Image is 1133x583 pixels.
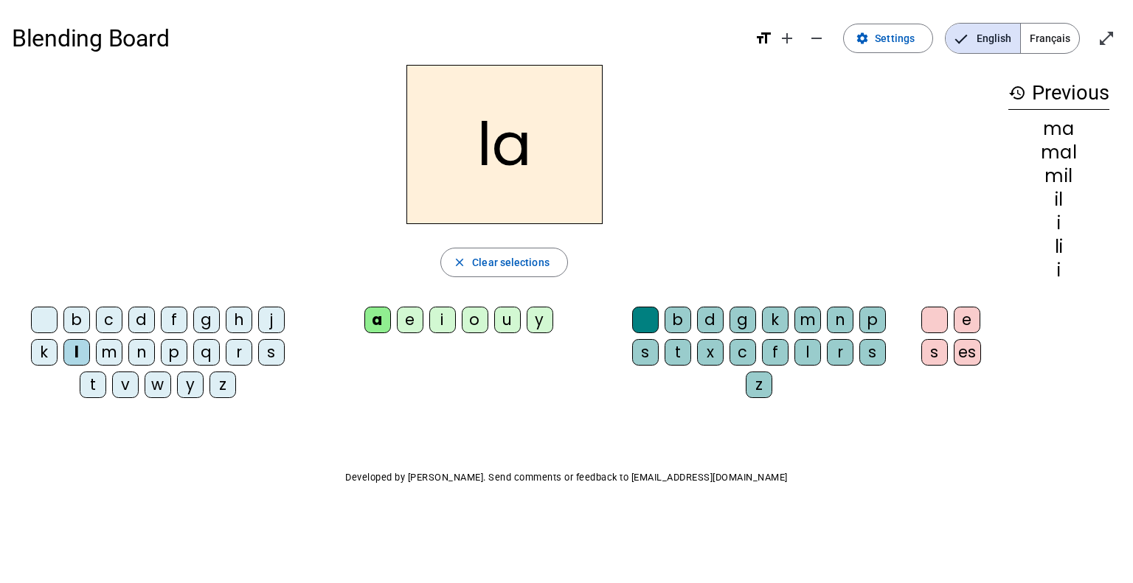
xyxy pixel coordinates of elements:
div: u [494,307,521,333]
mat-icon: format_size [755,29,772,47]
div: v [112,371,139,398]
h3: Previous [1008,77,1109,110]
div: e [397,307,423,333]
div: m [96,339,122,366]
mat-button-toggle-group: Language selection [945,23,1080,54]
div: i [429,307,456,333]
div: l [63,339,90,366]
div: s [859,339,886,366]
span: Clear selections [472,254,550,271]
div: il [1008,191,1109,209]
div: d [697,307,724,333]
mat-icon: open_in_full [1098,29,1115,47]
div: es [954,339,981,366]
p: Developed by [PERSON_NAME]. Send comments or feedback to [EMAIL_ADDRESS][DOMAIN_NAME] [12,469,1121,486]
button: Settings [843,24,933,53]
div: w [145,371,171,398]
div: c [96,307,122,333]
div: s [258,339,285,366]
div: li [1008,238,1109,256]
span: Settings [875,29,915,47]
div: k [762,307,789,333]
div: i [1008,214,1109,232]
div: g [730,307,756,333]
div: ma [1008,120,1109,138]
div: z [746,371,772,398]
div: m [794,307,821,333]
mat-icon: settings [856,32,869,45]
div: r [827,339,853,366]
div: q [193,339,220,366]
div: o [462,307,488,333]
mat-icon: remove [808,29,825,47]
span: English [946,24,1020,53]
div: x [697,339,724,366]
div: n [128,339,155,366]
div: y [177,371,204,398]
button: Increase font size [772,24,802,53]
div: n [827,307,853,333]
div: h [226,307,252,333]
div: f [161,307,187,333]
span: Français [1021,24,1079,53]
div: p [859,307,886,333]
div: z [209,371,236,398]
div: k [31,339,58,366]
button: Enter full screen [1092,24,1121,53]
div: l [794,339,821,366]
mat-icon: add [778,29,796,47]
div: j [258,307,285,333]
div: mal [1008,144,1109,161]
div: f [762,339,789,366]
div: r [226,339,252,366]
div: g [193,307,220,333]
div: b [63,307,90,333]
div: s [921,339,948,366]
div: s [632,339,659,366]
div: a [364,307,391,333]
div: b [665,307,691,333]
button: Clear selections [440,248,568,277]
mat-icon: history [1008,84,1026,102]
div: d [128,307,155,333]
div: y [527,307,553,333]
h1: Blending Board [12,15,743,62]
div: p [161,339,187,366]
div: t [80,371,106,398]
div: t [665,339,691,366]
div: c [730,339,756,366]
div: e [954,307,980,333]
mat-icon: close [453,256,466,269]
button: Decrease font size [802,24,831,53]
div: i [1008,262,1109,279]
div: mil [1008,167,1109,185]
h2: la [406,65,603,224]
